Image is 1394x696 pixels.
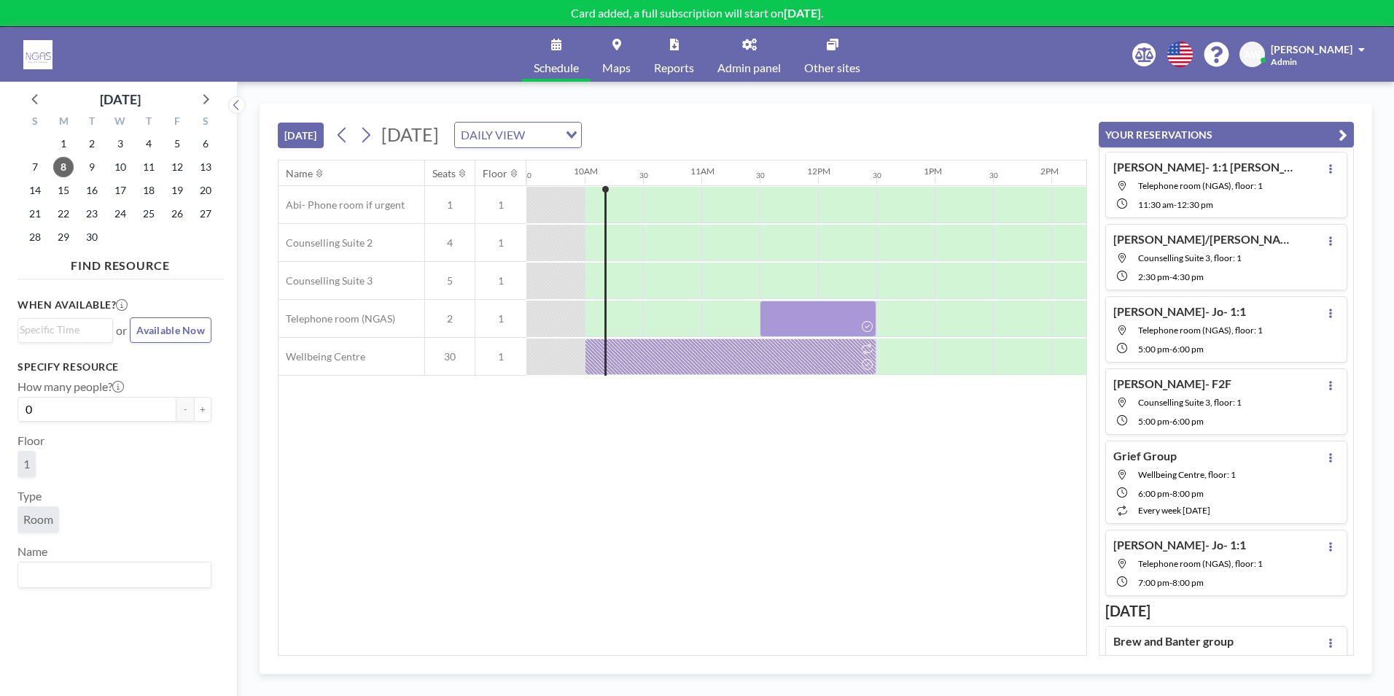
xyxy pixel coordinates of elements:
[425,350,475,363] span: 30
[425,198,475,212] span: 1
[167,157,187,177] span: Friday, September 12, 2025
[17,489,42,503] label: Type
[717,62,781,74] span: Admin panel
[756,171,765,180] div: 30
[1138,416,1169,427] span: 5:00 PM
[195,180,216,201] span: Saturday, September 20, 2025
[134,113,163,132] div: T
[1172,271,1204,282] span: 4:30 PM
[110,180,131,201] span: Wednesday, September 17, 2025
[1113,449,1177,463] h4: Grief Group
[17,433,44,448] label: Floor
[18,562,211,587] div: Search for option
[529,125,557,144] input: Search for option
[176,397,194,422] button: -
[425,312,475,325] span: 2
[17,360,211,374] h3: Specify resource
[17,252,223,273] h4: FIND RESOURCE
[1271,43,1352,55] span: [PERSON_NAME]
[1172,344,1204,355] span: 6:00 PM
[1113,160,1296,174] h4: [PERSON_NAME]- 1:1 [PERSON_NAME]-May
[425,274,475,287] span: 5
[139,134,159,154] span: Thursday, September 4, 2025
[1040,166,1059,177] div: 2PM
[873,171,881,180] div: 30
[1138,397,1242,408] span: Counselling Suite 3, floor: 1
[1138,252,1242,263] span: Counselling Suite 3, floor: 1
[522,27,591,82] a: Schedule
[455,123,581,147] div: Search for option
[53,204,74,224] span: Monday, September 22, 2025
[534,62,579,74] span: Schedule
[195,204,216,224] span: Saturday, September 27, 2025
[1138,488,1169,499] span: 6:00 PM
[1113,232,1296,247] h4: [PERSON_NAME]/[PERSON_NAME] 1:1
[136,324,205,336] span: Available Now
[1138,271,1169,282] span: 2:30 PM
[23,457,30,471] span: 1
[82,157,102,177] span: Tuesday, September 9, 2025
[1172,577,1204,588] span: 8:00 PM
[458,125,528,144] span: DAILY VIEW
[475,274,526,287] span: 1
[1138,505,1210,516] span: every week [DATE]
[475,236,526,250] span: 1
[82,180,102,201] span: Tuesday, September 16, 2025
[1138,199,1174,210] span: 11:30 AM
[1138,469,1236,480] span: Wellbeing Centre, floor: 1
[1113,538,1246,552] h4: [PERSON_NAME]- Jo- 1:1
[1113,376,1231,391] h4: [PERSON_NAME]- F2F
[807,166,830,177] div: 12PM
[20,565,203,584] input: Search for option
[23,512,53,527] span: Room
[432,167,456,180] div: Seats
[279,274,373,287] span: Counselling Suite 3
[1169,416,1172,427] span: -
[20,322,104,338] input: Search for option
[195,157,216,177] span: Saturday, September 13, 2025
[50,113,78,132] div: M
[706,27,793,82] a: Admin panel
[574,166,598,177] div: 10AM
[1169,344,1172,355] span: -
[475,350,526,363] span: 1
[425,236,475,250] span: 4
[110,204,131,224] span: Wednesday, September 24, 2025
[78,113,106,132] div: T
[279,236,373,250] span: Counselling Suite 2
[25,157,45,177] span: Sunday, September 7, 2025
[1177,199,1213,210] span: 12:30 PM
[278,123,324,148] button: [DATE]
[139,157,159,177] span: Thursday, September 11, 2025
[53,227,74,247] span: Monday, September 29, 2025
[523,171,531,180] div: 30
[1172,488,1204,499] span: 8:00 PM
[279,350,365,363] span: Wellbeing Centre
[1169,271,1172,282] span: -
[483,167,507,180] div: Floor
[163,113,191,132] div: F
[130,317,211,343] button: Available Now
[1099,122,1354,147] button: YOUR RESERVATIONS
[642,27,706,82] a: Reports
[279,312,395,325] span: Telephone room (NGAS)
[1271,56,1297,67] span: Admin
[784,6,821,20] b: [DATE]
[53,157,74,177] span: Monday, September 8, 2025
[1113,304,1246,319] h4: [PERSON_NAME]- Jo- 1:1
[1113,634,1234,649] h4: Brew and Banter group
[139,204,159,224] span: Thursday, September 25, 2025
[639,171,648,180] div: 30
[1169,488,1172,499] span: -
[1105,602,1347,620] h3: [DATE]
[106,113,135,132] div: W
[1138,577,1169,588] span: 7:00 PM
[53,134,74,154] span: Monday, September 1, 2025
[1169,577,1172,588] span: -
[591,27,642,82] a: Maps
[602,62,631,74] span: Maps
[167,134,187,154] span: Friday, September 5, 2025
[110,134,131,154] span: Wednesday, September 3, 2025
[110,157,131,177] span: Wednesday, September 10, 2025
[116,323,127,338] span: or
